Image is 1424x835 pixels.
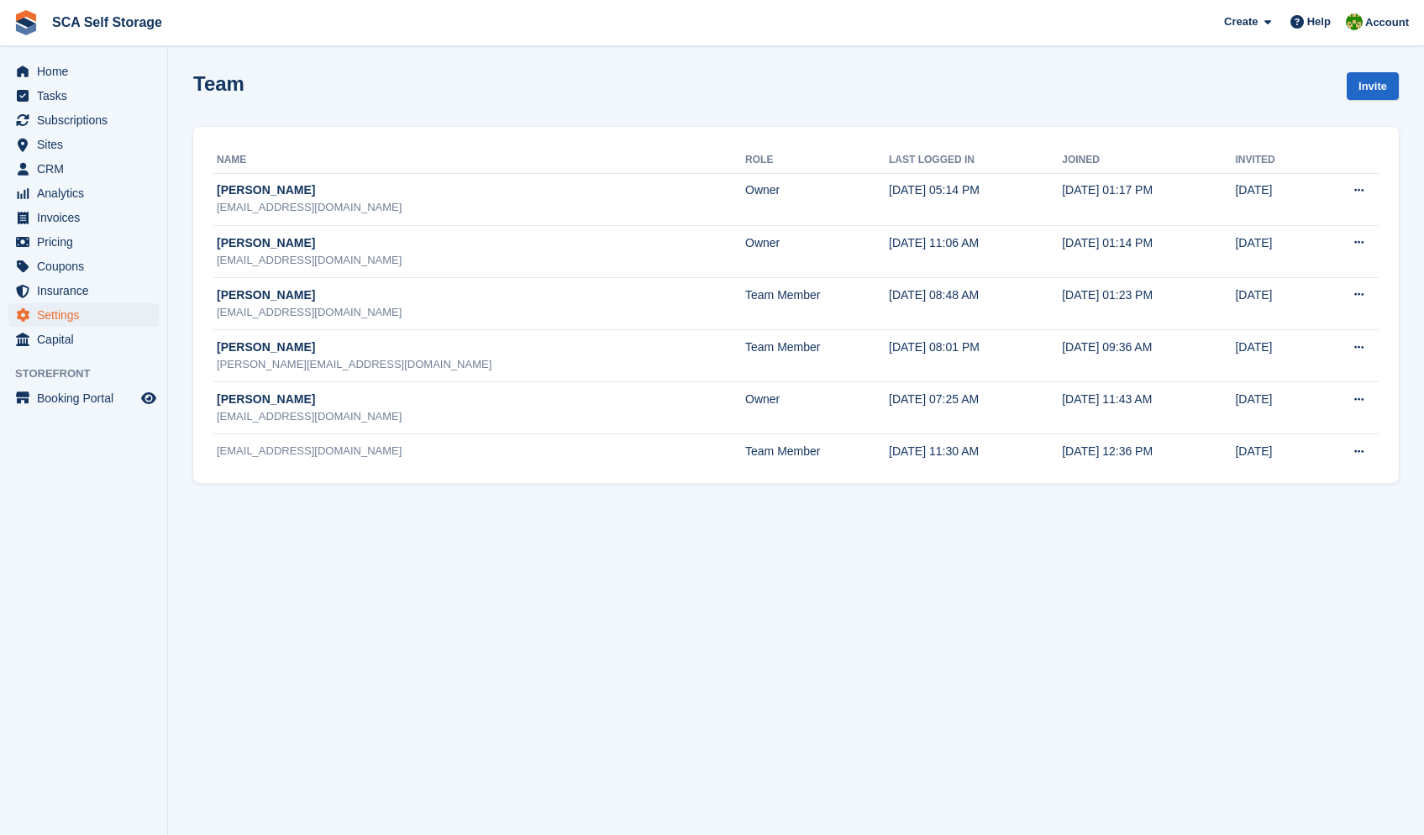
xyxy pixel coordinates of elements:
[37,303,138,327] span: Settings
[213,147,745,174] th: Name
[37,181,138,205] span: Analytics
[8,206,159,229] a: menu
[745,329,889,381] td: Team Member
[8,181,159,205] a: menu
[217,339,745,356] div: [PERSON_NAME]
[8,328,159,351] a: menu
[1062,225,1235,277] td: [DATE] 01:14 PM
[889,173,1062,225] td: [DATE] 05:14 PM
[37,255,138,278] span: Coupons
[37,60,138,83] span: Home
[8,303,159,327] a: menu
[37,328,138,351] span: Capital
[1235,277,1311,329] td: [DATE]
[37,108,138,132] span: Subscriptions
[889,329,1062,381] td: [DATE] 08:01 PM
[745,225,889,277] td: Owner
[217,286,745,304] div: [PERSON_NAME]
[1224,13,1258,30] span: Create
[745,382,889,434] td: Owner
[15,365,167,382] span: Storefront
[889,225,1062,277] td: [DATE] 11:06 AM
[1235,382,1311,434] td: [DATE]
[8,108,159,132] a: menu
[37,133,138,156] span: Sites
[745,277,889,329] td: Team Member
[1062,277,1235,329] td: [DATE] 01:23 PM
[37,206,138,229] span: Invoices
[37,157,138,181] span: CRM
[8,230,159,254] a: menu
[8,279,159,302] a: menu
[1307,13,1331,30] span: Help
[217,443,745,460] div: [EMAIL_ADDRESS][DOMAIN_NAME]
[1235,225,1311,277] td: [DATE]
[217,356,745,373] div: [PERSON_NAME][EMAIL_ADDRESS][DOMAIN_NAME]
[217,408,745,425] div: [EMAIL_ADDRESS][DOMAIN_NAME]
[1346,13,1363,30] img: Sam Chapman
[217,234,745,252] div: [PERSON_NAME]
[45,8,169,36] a: SCA Self Storage
[8,157,159,181] a: menu
[217,304,745,321] div: [EMAIL_ADDRESS][DOMAIN_NAME]
[1365,14,1409,31] span: Account
[1062,434,1235,470] td: [DATE] 12:36 PM
[1062,329,1235,381] td: [DATE] 09:36 AM
[745,434,889,470] td: Team Member
[1235,329,1311,381] td: [DATE]
[217,391,745,408] div: [PERSON_NAME]
[1235,434,1311,470] td: [DATE]
[1062,382,1235,434] td: [DATE] 11:43 AM
[1235,173,1311,225] td: [DATE]
[37,84,138,108] span: Tasks
[1235,147,1311,174] th: Invited
[217,181,745,199] div: [PERSON_NAME]
[889,277,1062,329] td: [DATE] 08:48 AM
[8,386,159,410] a: menu
[217,199,745,216] div: [EMAIL_ADDRESS][DOMAIN_NAME]
[745,147,889,174] th: Role
[37,386,138,410] span: Booking Portal
[889,382,1062,434] td: [DATE] 07:25 AM
[1347,72,1399,100] a: Invite
[37,279,138,302] span: Insurance
[139,388,159,408] a: Preview store
[745,173,889,225] td: Owner
[889,434,1062,470] td: [DATE] 11:30 AM
[1062,147,1235,174] th: Joined
[8,133,159,156] a: menu
[8,60,159,83] a: menu
[217,252,745,269] div: [EMAIL_ADDRESS][DOMAIN_NAME]
[193,72,244,95] h1: Team
[1062,173,1235,225] td: [DATE] 01:17 PM
[37,230,138,254] span: Pricing
[8,84,159,108] a: menu
[8,255,159,278] a: menu
[13,10,39,35] img: stora-icon-8386f47178a22dfd0bd8f6a31ec36ba5ce8667c1dd55bd0f319d3a0aa187defe.svg
[889,147,1062,174] th: Last logged in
